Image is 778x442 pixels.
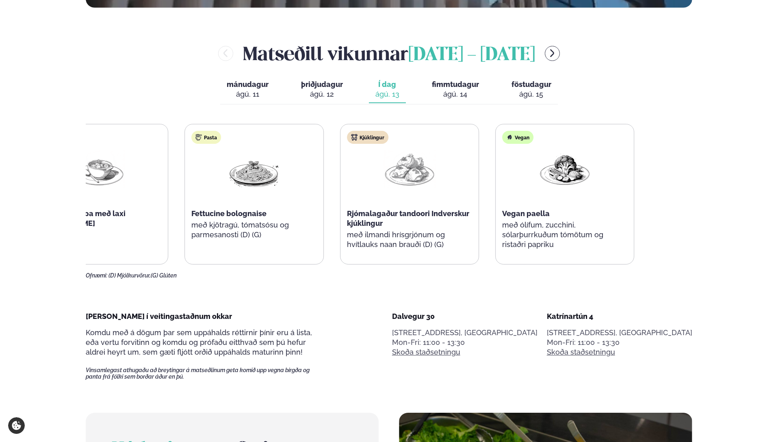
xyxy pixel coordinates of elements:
[392,338,537,347] div: Mon-Fri: 11:00 - 13:30
[227,80,269,89] span: mánudagur
[505,76,558,103] button: föstudagur ágú. 15
[295,76,349,103] button: þriðjudagur ágú. 12
[547,312,692,321] div: Katrínartún 4
[502,220,627,249] p: með ólífum, zucchini, sólarþurrkuðum tómötum og ristaðri papriku
[218,46,233,61] button: menu-btn-left
[191,131,221,144] div: Pasta
[384,150,436,188] img: Chicken-thighs.png
[545,46,560,61] button: menu-btn-right
[392,347,460,357] a: Skoða staðsetningu
[511,80,551,89] span: föstudagur
[191,209,267,218] span: Fettucine bolognaise
[86,367,324,380] span: Vinsamlegast athugaðu að breytingar á matseðlinum geta komið upp vegna birgða og panta frá fólki ...
[351,134,358,141] img: chicken.svg
[243,40,535,67] h2: Matseðill vikunnar
[408,46,535,64] span: [DATE] - [DATE]
[220,76,275,103] button: mánudagur ágú. 11
[375,89,399,99] div: ágú. 13
[347,209,469,227] span: Rjómalagaður tandoori Indverskur kjúklingur
[369,76,406,103] button: Í dag ágú. 13
[8,417,25,434] a: Cookie settings
[301,80,343,89] span: þriðjudagur
[375,80,399,89] span: Í dag
[86,272,107,279] span: Ofnæmi:
[547,328,692,338] p: [STREET_ADDRESS], [GEOGRAPHIC_DATA]
[502,209,550,218] span: Vegan paella
[425,76,485,103] button: fimmtudagur ágú. 14
[506,134,513,141] img: Vegan.svg
[228,150,280,188] img: Spagetti.png
[392,328,537,338] p: [STREET_ADDRESS], [GEOGRAPHIC_DATA]
[73,150,125,188] img: Soup.png
[432,89,479,99] div: ágú. 14
[108,272,151,279] span: (D) Mjólkurvörur,
[86,312,232,321] span: [PERSON_NAME] í veitingastaðnum okkar
[36,209,126,227] span: Sjávarréttasúpa með laxi [PERSON_NAME]
[547,338,692,347] div: Mon-Fri: 11:00 - 13:30
[432,80,479,89] span: fimmtudagur
[195,134,202,141] img: pasta.svg
[301,89,343,99] div: ágú. 12
[347,131,388,144] div: Kjúklingur
[502,131,533,144] div: Vegan
[191,220,316,240] p: með kjötragú, tómatsósu og parmesanosti (D) (G)
[547,347,615,357] a: Skoða staðsetningu
[392,312,537,321] div: Dalvegur 30
[511,89,551,99] div: ágú. 15
[86,328,312,356] span: Komdu með á dögum þar sem uppáhalds réttirnir þínir eru á lista, eða vertu forvitinn og komdu og ...
[347,230,472,249] p: með ilmandi hrísgrjónum og hvítlauks naan brauði (D) (G)
[539,150,591,188] img: Vegan.png
[227,89,269,99] div: ágú. 11
[151,272,177,279] span: (G) Glúten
